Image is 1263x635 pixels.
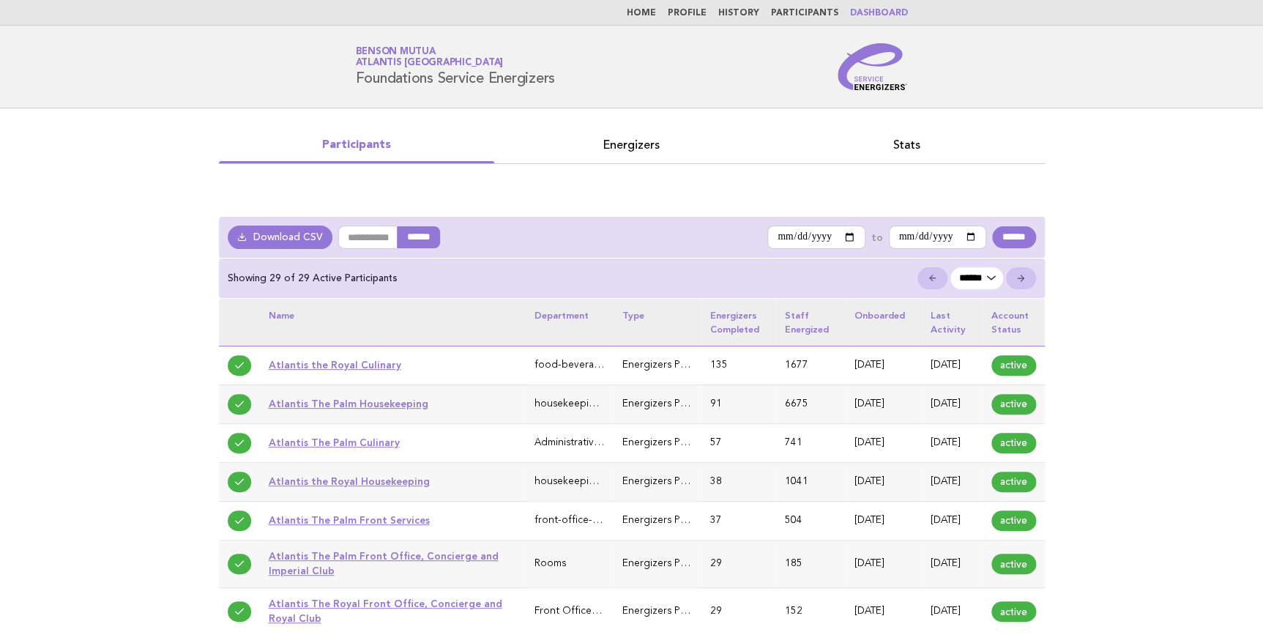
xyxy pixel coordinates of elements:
[776,346,846,385] td: 1677
[228,226,333,249] a: Download CSV
[838,43,908,90] img: Service Energizers
[846,299,922,346] th: Onboarded
[622,360,723,370] span: Energizers Participant
[846,463,922,502] td: [DATE]
[627,9,656,18] a: Home
[983,299,1045,346] th: Account status
[776,502,846,541] td: 504
[219,135,494,155] a: Participants
[846,423,922,462] td: [DATE]
[922,423,983,462] td: [DATE]
[622,399,723,409] span: Energizers Participant
[622,438,723,448] span: Energizers Participant
[776,385,846,423] td: 6675
[871,231,883,244] label: to
[356,59,504,68] span: Atlantis [GEOGRAPHIC_DATA]
[991,510,1036,531] span: active
[269,475,430,487] a: Atlantis the Royal Housekeeping
[776,541,846,588] td: 185
[701,385,776,423] td: 91
[846,502,922,541] td: [DATE]
[534,438,806,448] span: Administrative & General (Executive Office, HR, IT, Finance)
[991,601,1036,622] span: active
[622,606,723,616] span: Energizers Participant
[771,9,838,18] a: Participants
[526,299,614,346] th: Department
[922,299,983,346] th: Last activity
[534,477,639,486] span: housekeeping-laundry
[534,516,659,525] span: front-office-guest-services
[718,9,759,18] a: History
[356,48,556,86] h1: Foundations Service Energizers
[269,598,502,624] a: Atlantis The Royal Front Office, Concierge and Royal Club
[269,359,401,371] a: Atlantis the Royal Culinary
[269,437,400,448] a: Atlantis The Palm Culinary
[922,502,983,541] td: [DATE]
[922,541,983,588] td: [DATE]
[356,47,504,67] a: Benson MutuaAtlantis [GEOGRAPHIC_DATA]
[846,385,922,423] td: [DATE]
[701,299,776,346] th: Energizers completed
[668,9,707,18] a: Profile
[846,346,922,385] td: [DATE]
[622,477,723,486] span: Energizers Participant
[494,135,770,155] a: Energizers
[622,559,723,568] span: Energizers Participant
[269,550,499,576] a: Atlantis The Palm Front Office, Concierge and Imperial Club
[534,559,566,568] span: Rooms
[534,360,606,370] span: food-beverage
[260,299,526,346] th: Name
[770,135,1045,155] a: Stats
[776,423,846,462] td: 741
[991,472,1036,492] span: active
[269,398,428,409] a: Atlantis The Palm Housekeeping
[776,463,846,502] td: 1041
[269,514,430,526] a: Atlantis The Palm Front Services
[991,355,1036,376] span: active
[922,463,983,502] td: [DATE]
[922,346,983,385] td: [DATE]
[614,299,701,346] th: Type
[622,516,723,525] span: Energizers Participant
[701,346,776,385] td: 135
[922,385,983,423] td: [DATE]
[701,541,776,588] td: 29
[534,606,720,616] span: Front Office, Concierge and Royal Club
[991,394,1036,415] span: active
[701,423,776,462] td: 57
[850,9,908,18] a: Dashboard
[991,433,1036,453] span: active
[228,272,398,285] p: Showing 29 of 29 Active Participants
[534,399,639,409] span: housekeeping-laundry
[701,502,776,541] td: 37
[846,541,922,588] td: [DATE]
[776,299,846,346] th: Staff energized
[701,463,776,502] td: 38
[991,554,1036,574] span: active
